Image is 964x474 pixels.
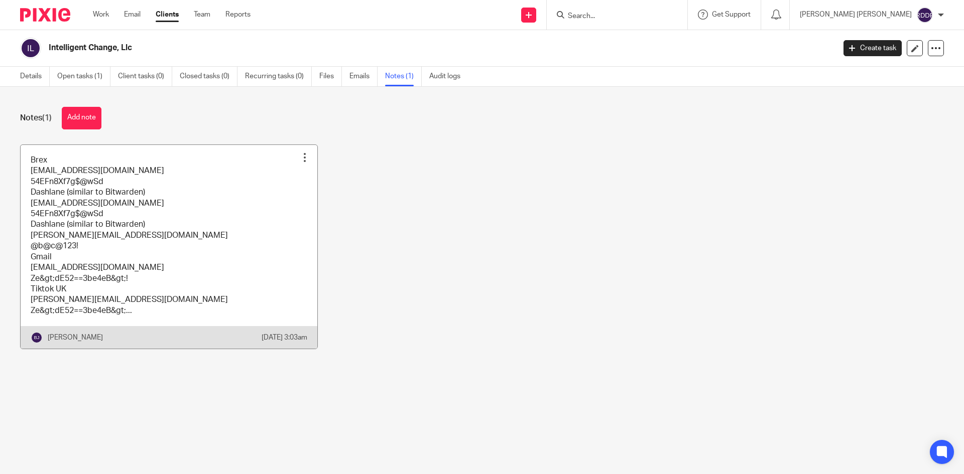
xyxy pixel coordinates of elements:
span: Get Support [712,11,751,18]
a: Work [93,10,109,20]
a: Recurring tasks (0) [245,67,312,86]
span: (1) [42,114,52,122]
a: Notes (1) [385,67,422,86]
a: Client tasks (0) [118,67,172,86]
a: Create task [843,40,902,56]
img: Pixie [20,8,70,22]
a: Email [124,10,141,20]
p: [DATE] 3:03am [262,333,307,343]
a: Details [20,67,50,86]
a: Closed tasks (0) [180,67,237,86]
img: svg%3E [917,7,933,23]
p: [PERSON_NAME] [48,333,103,343]
button: Add note [62,107,101,129]
p: [PERSON_NAME] [PERSON_NAME] [800,10,912,20]
img: svg%3E [31,332,43,344]
a: Reports [225,10,251,20]
a: Audit logs [429,67,468,86]
h2: Intelligent Change, Llc [49,43,672,53]
h1: Notes [20,113,52,123]
input: Search [567,12,657,21]
a: Files [319,67,342,86]
a: Emails [349,67,378,86]
a: Clients [156,10,179,20]
a: Team [194,10,210,20]
img: svg%3E [20,38,41,59]
a: Open tasks (1) [57,67,110,86]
